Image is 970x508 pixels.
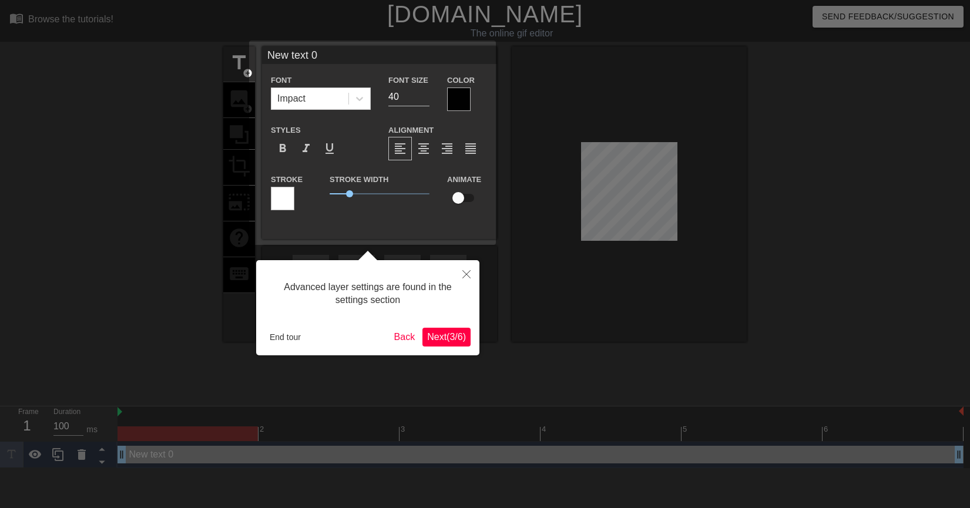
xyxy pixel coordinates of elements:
[454,260,479,287] button: Close
[422,328,471,346] button: Next
[390,328,420,346] button: Back
[265,269,471,319] div: Advanced layer settings are found in the settings section
[427,332,466,342] span: Next ( 3 / 6 )
[265,328,306,346] button: End tour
